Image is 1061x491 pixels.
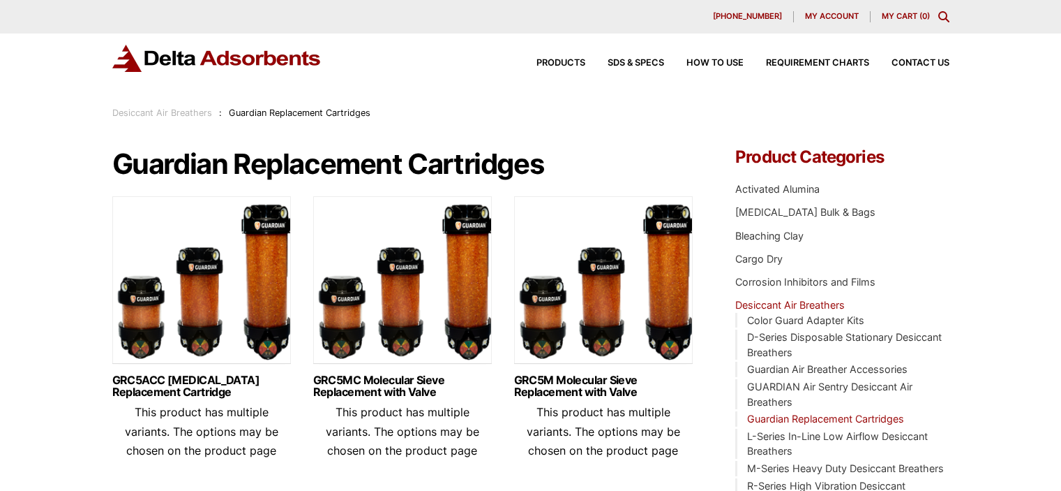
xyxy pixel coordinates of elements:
[735,299,845,311] a: Desiccant Air Breathers
[112,149,694,179] h1: Guardian Replacement Cartridges
[747,314,864,326] a: Color Guard Adapter Kits
[869,59,949,68] a: Contact Us
[747,430,928,457] a: L-Series In-Line Low Airflow Desiccant Breathers
[713,13,782,20] span: [PHONE_NUMBER]
[735,183,820,195] a: Activated Alumina
[229,108,370,118] span: Guardian Replacement Cartridges
[585,59,664,68] a: SDS & SPECS
[702,11,794,22] a: [PHONE_NUMBER]
[112,45,322,72] img: Delta Adsorbents
[686,59,744,68] span: How to Use
[326,405,479,457] span: This product has multiple variants. The options may be chosen on the product page
[735,253,783,265] a: Cargo Dry
[891,59,949,68] span: Contact Us
[536,59,585,68] span: Products
[514,59,585,68] a: Products
[794,11,871,22] a: My account
[112,108,212,118] a: Desiccant Air Breathers
[735,206,875,218] a: [MEDICAL_DATA] Bulk & Bags
[747,462,944,474] a: M-Series Heavy Duty Desiccant Breathers
[735,276,875,288] a: Corrosion Inhibitors and Films
[805,13,859,20] span: My account
[313,374,492,398] a: GRC5MC Molecular Sieve Replacement with Valve
[514,374,693,398] a: GRC5M Molecular Sieve Replacement with Valve
[219,108,222,118] span: :
[922,11,927,21] span: 0
[747,363,908,375] a: Guardian Air Breather Accessories
[735,230,804,242] a: Bleaching Clay
[938,11,949,22] div: Toggle Modal Content
[744,59,869,68] a: Requirement Charts
[664,59,744,68] a: How to Use
[125,405,278,457] span: This product has multiple variants. The options may be chosen on the product page
[608,59,664,68] span: SDS & SPECS
[766,59,869,68] span: Requirement Charts
[112,374,291,398] a: GRC5ACC [MEDICAL_DATA] Replacement Cartridge
[527,405,680,457] span: This product has multiple variants. The options may be chosen on the product page
[747,413,904,425] a: Guardian Replacement Cartridges
[747,331,942,358] a: D-Series Disposable Stationary Desiccant Breathers
[735,149,949,166] h4: Product Categories
[882,11,930,21] a: My Cart (0)
[747,381,912,408] a: GUARDIAN Air Sentry Desiccant Air Breathers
